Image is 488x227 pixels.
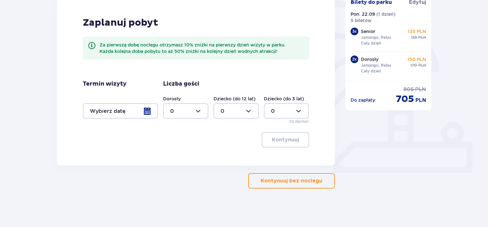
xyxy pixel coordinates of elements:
[376,11,396,17] p: ( 1 dzień )
[213,96,256,102] label: Dziecko (do 12 lat)
[361,28,375,35] p: Senior
[411,35,417,40] p: 155
[163,96,181,102] label: Dorosły
[289,119,309,124] p: Za darmo!
[83,80,126,88] p: Termin wizyty
[361,63,391,68] p: Jamango, Relax
[264,96,304,102] label: Dziecko (do 3 lat)
[361,35,391,40] p: Jamango, Relax
[351,97,376,103] p: Do zapłaty :
[262,132,309,147] button: Kontynuuj
[272,136,299,143] p: Kontynuuj
[407,56,426,63] p: 150 PLN
[418,63,426,68] p: PLN
[351,55,358,63] div: 2 x
[261,177,322,184] p: Kontynuuj bez noclegu
[163,80,199,88] p: Liczba gości
[361,40,381,46] p: Cały dzień
[248,173,335,189] button: Kontynuuj bez noclegu
[83,17,158,29] p: Zaplanuj pobyt
[351,28,358,35] div: 3 x
[404,86,414,93] p: 805
[410,63,417,68] p: 170
[418,35,426,40] p: PLN
[396,93,414,105] p: 705
[361,68,381,74] p: Cały dzień
[361,56,379,63] p: Dorosły
[415,86,426,93] p: PLN
[415,97,426,104] p: PLN
[351,11,375,17] p: Pon. 22.09
[100,42,304,55] div: Za pierwszą dobę noclegu otrzymasz 10% zniżki na pierwszy dzień wizyty w parku. Każda kolejna dob...
[351,17,371,24] p: 5 biletów
[408,28,426,35] p: 135 PLN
